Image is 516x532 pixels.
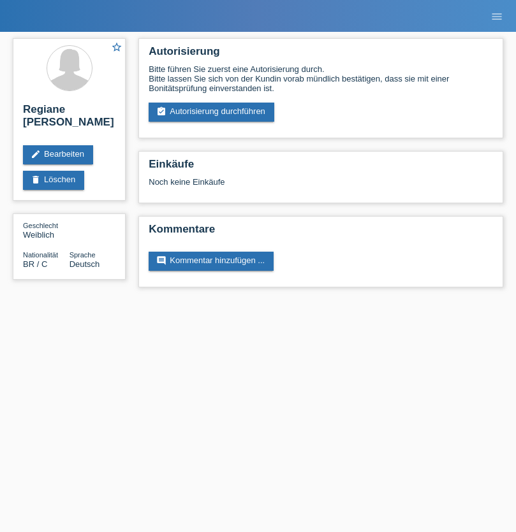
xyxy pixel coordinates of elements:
[149,45,493,64] h2: Autorisierung
[23,145,93,164] a: editBearbeiten
[111,41,122,53] i: star_border
[490,10,503,23] i: menu
[111,41,122,55] a: star_border
[23,171,84,190] a: deleteLöschen
[149,223,493,242] h2: Kommentare
[31,175,41,185] i: delete
[31,149,41,159] i: edit
[70,251,96,259] span: Sprache
[23,103,115,135] h2: Regiane [PERSON_NAME]
[484,12,510,20] a: menu
[23,251,58,259] span: Nationalität
[156,106,166,117] i: assignment_turned_in
[70,259,100,269] span: Deutsch
[149,103,274,122] a: assignment_turned_inAutorisierung durchführen
[149,252,274,271] a: commentKommentar hinzufügen ...
[23,259,47,269] span: Brasilien / C / 27.05.1985
[156,255,166,266] i: comment
[149,177,493,196] div: Noch keine Einkäufe
[23,222,58,229] span: Geschlecht
[149,64,493,93] div: Bitte führen Sie zuerst eine Autorisierung durch. Bitte lassen Sie sich von der Kundin vorab münd...
[149,158,493,177] h2: Einkäufe
[23,220,70,240] div: Weiblich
